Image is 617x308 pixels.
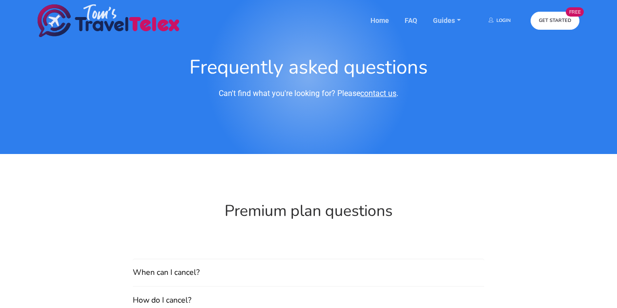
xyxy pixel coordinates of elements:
a: Guides [425,8,469,34]
h1: Frequently asked questions [96,55,521,80]
a: login [480,12,519,29]
a: FAQ [397,8,425,34]
a: GET STARTEDFREE [531,12,579,29]
a: When can I cancel? [133,259,484,286]
h3: Premium plan questions [133,201,484,221]
div: Can't find what you're looking for? Please . [167,88,450,99]
img: Tom's Travel Telex logo [38,4,180,37]
a: Home [363,8,397,34]
a: contact us [360,89,396,98]
span: FREE [566,7,584,17]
